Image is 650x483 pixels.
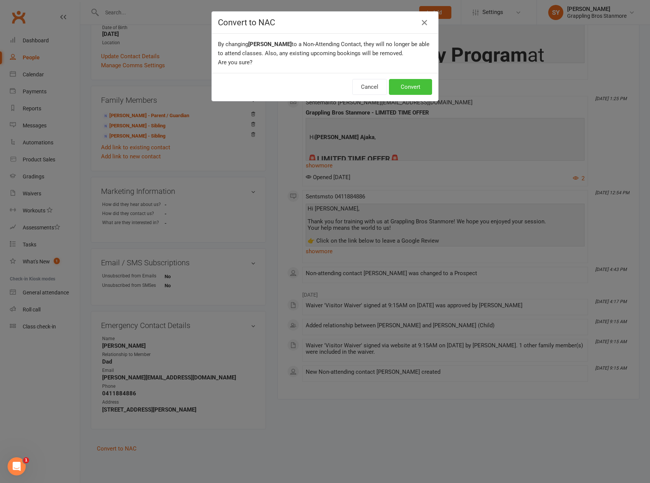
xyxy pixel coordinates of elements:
[248,41,292,48] b: [PERSON_NAME]
[8,457,26,475] iframe: Intercom live chat
[23,457,29,463] span: 1
[418,17,431,29] button: Close
[352,79,387,95] button: Cancel
[218,18,432,27] h4: Convert to NAC
[389,79,432,95] button: Convert
[212,34,438,73] div: By changing to a Non-Attending Contact, they will no longer be able to attend classes. Also, any ...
